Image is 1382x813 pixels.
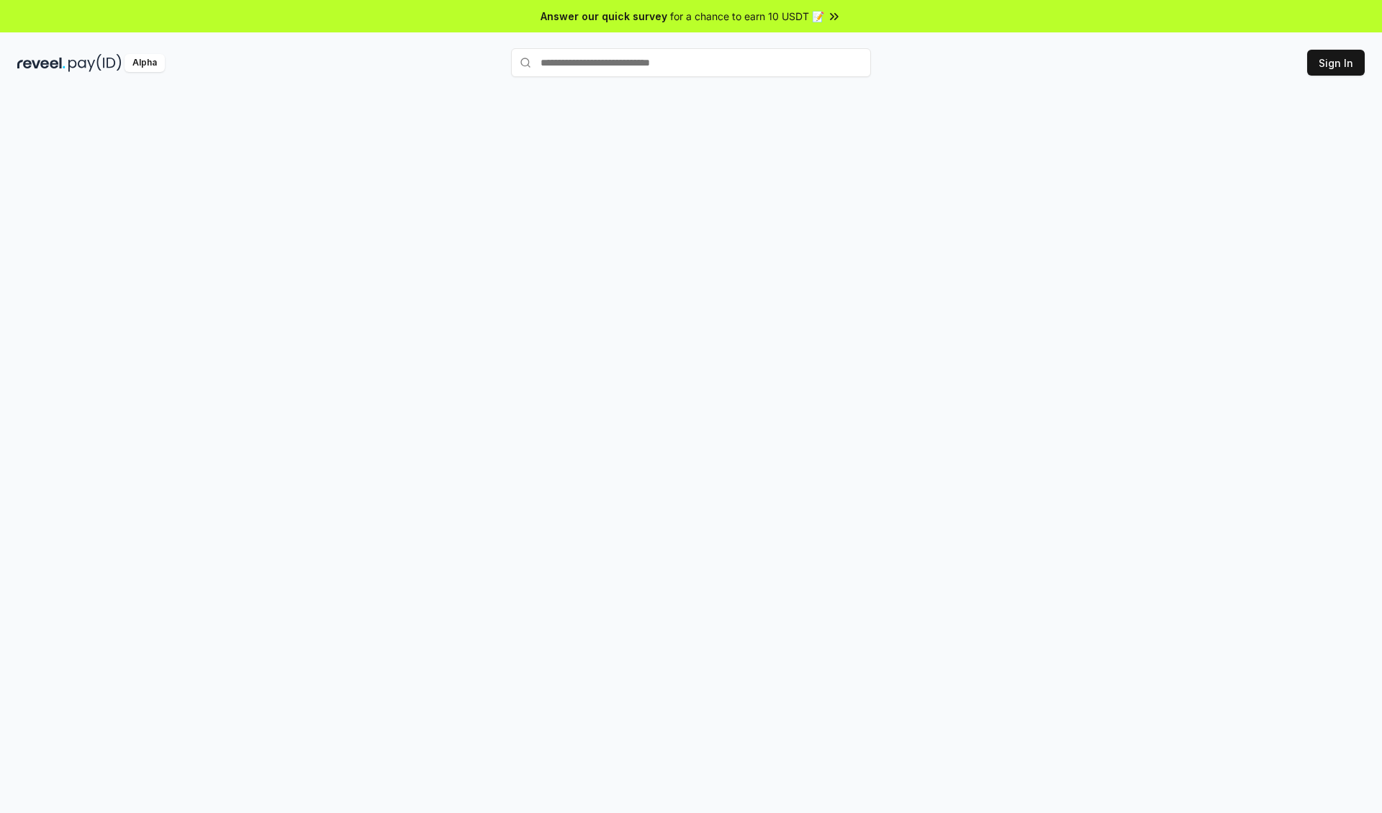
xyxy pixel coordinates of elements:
button: Sign In [1307,50,1365,76]
div: Alpha [125,54,165,72]
img: pay_id [68,54,122,72]
img: reveel_dark [17,54,66,72]
span: Answer our quick survey [541,9,667,24]
span: for a chance to earn 10 USDT 📝 [670,9,824,24]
